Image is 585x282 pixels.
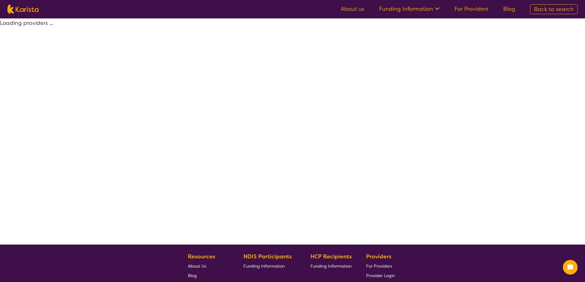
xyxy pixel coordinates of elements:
span: For Providers [366,263,392,269]
a: For Providers [366,261,395,271]
a: About us [341,5,364,13]
a: Blog [503,5,515,13]
a: Funding Information [310,261,352,271]
a: Funding Information [379,5,440,13]
span: Back to search [534,6,574,13]
b: Resources [188,253,215,260]
span: About Us [188,263,206,269]
a: For Providers [454,5,488,13]
span: Provider Login [366,273,395,278]
a: Funding Information [243,261,296,271]
span: Funding Information [243,263,285,269]
span: Blog [188,273,197,278]
a: About Us [188,261,229,271]
b: Providers [366,253,391,260]
b: NDIS Participants [243,253,292,260]
span: Funding Information [310,263,352,269]
a: Provider Login [366,271,395,280]
a: Blog [188,271,229,280]
a: Back to search [530,4,578,14]
img: Karista logo [7,5,38,14]
b: HCP Recipients [310,253,352,260]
